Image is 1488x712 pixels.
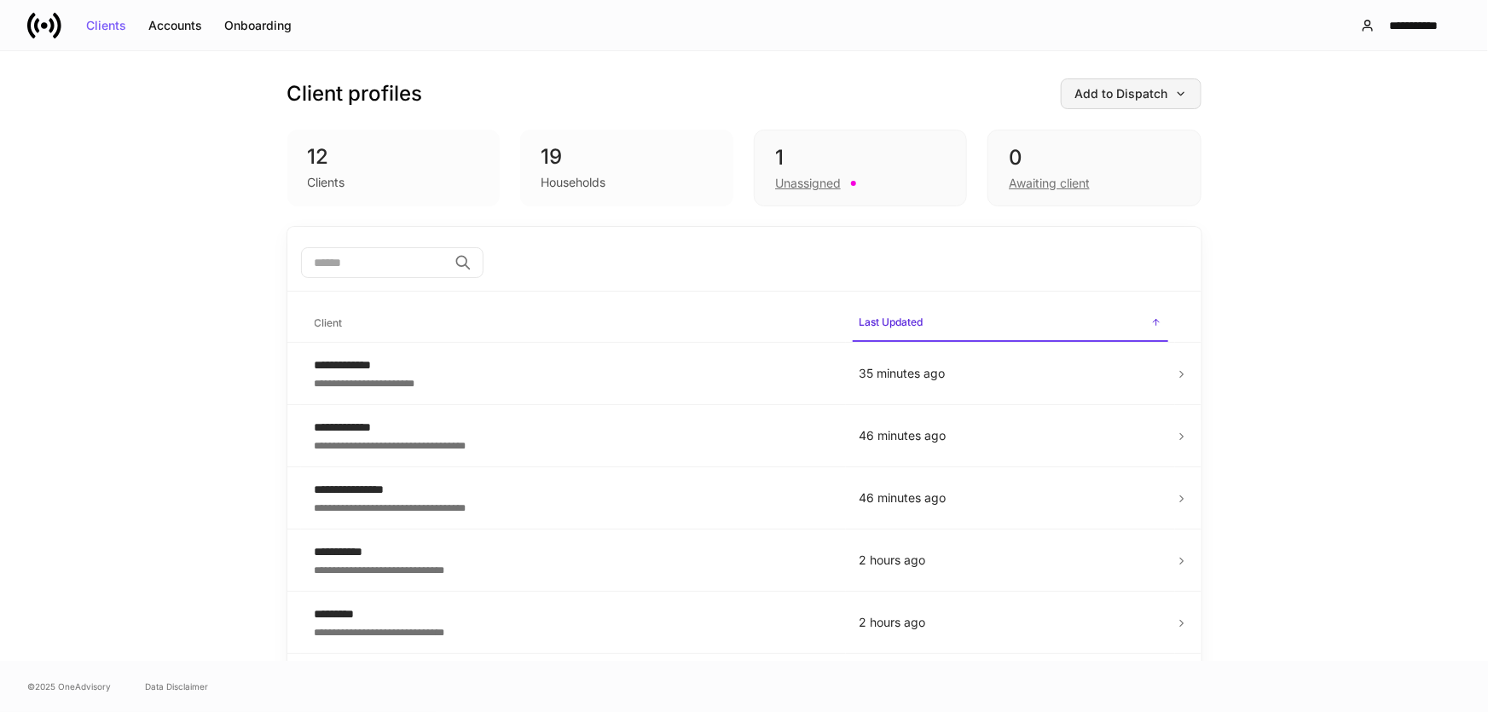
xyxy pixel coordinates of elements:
div: Add to Dispatch [1075,88,1187,100]
button: Accounts [137,12,213,39]
div: Unassigned [775,175,841,192]
button: Onboarding [213,12,303,39]
h6: Last Updated [860,314,923,330]
div: 19 [541,143,713,171]
div: Clients [86,20,126,32]
div: Households [541,174,605,191]
p: 2 hours ago [860,614,1161,631]
div: Awaiting client [1009,175,1090,192]
span: Client [308,306,839,341]
h6: Client [315,315,343,331]
div: Onboarding [224,20,292,32]
div: 1Unassigned [754,130,967,206]
h3: Client profiles [287,80,423,107]
p: 46 minutes ago [860,489,1161,507]
p: 35 minutes ago [860,365,1161,382]
div: 1 [775,144,946,171]
div: 0Awaiting client [987,130,1201,206]
div: Accounts [148,20,202,32]
div: Clients [308,174,345,191]
div: 0 [1009,144,1179,171]
p: 2 hours ago [860,552,1161,569]
button: Clients [75,12,137,39]
a: Data Disclaimer [145,680,208,693]
span: Last Updated [853,305,1168,342]
span: © 2025 OneAdvisory [27,680,111,693]
button: Add to Dispatch [1061,78,1201,109]
p: 46 minutes ago [860,427,1161,444]
div: 12 [308,143,480,171]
